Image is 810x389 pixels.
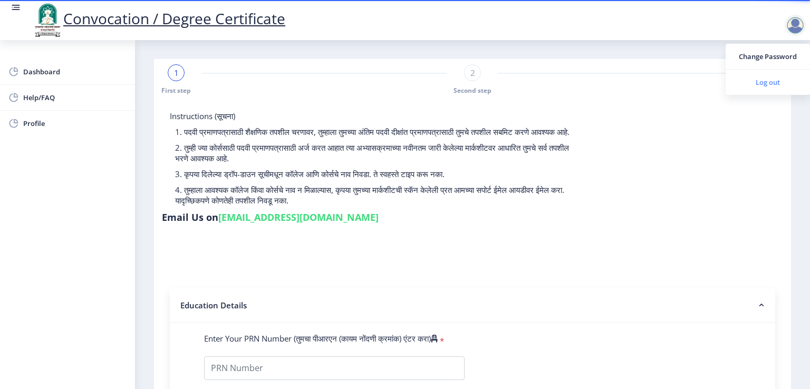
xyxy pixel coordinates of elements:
[726,70,810,95] a: Log out
[162,211,379,223] h6: Email Us on
[204,356,465,380] input: PRN Number
[470,67,475,78] span: 2
[23,91,127,104] span: Help/FAQ
[454,86,491,95] span: Second step
[204,333,438,344] label: Enter Your PRN Number (तुमचा पीआरएन (कायम नोंदणी क्रमांक) एंटर करा)
[734,76,802,89] span: Log out
[175,142,573,163] p: 2. तुम्ही ज्या कोर्ससाठी पदवी प्रमाणपत्रासाठी अर्ज करत आहात त्या अभ्यासक्रमाच्या नवीनतम जारी केले...
[23,65,127,78] span: Dashboard
[175,127,573,137] p: 1. पदवी प्रमाणपत्रासाठी शैक्षणिक तपशील चरणावर, तुम्हाला तुमच्या अंतिम पदवी दीक्षांत प्रमाणपत्रासा...
[174,67,179,78] span: 1
[175,169,573,179] p: 3. कृपया दिलेल्या ड्रॉप-डाउन सूचीमधून कॉलेज आणि कोर्सचे नाव निवडा. ते स्वहस्ते टाइप करू नका.
[726,44,810,69] a: Change Password
[175,184,573,206] p: 4. तुम्हाला आवश्यक कॉलेज किंवा कोर्सचे नाव न मिळाल्यास, कृपया तुमच्या मार्कशीटची स्कॅन केलेली प्र...
[170,288,775,323] nb-accordion-item-header: Education Details
[23,117,127,130] span: Profile
[734,50,802,63] span: Change Password
[161,86,191,95] span: First step
[32,2,63,38] img: logo
[218,211,379,223] a: [EMAIL_ADDRESS][DOMAIN_NAME]
[32,8,285,28] a: Convocation / Degree Certificate
[170,111,235,121] span: Instructions (सूचना)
